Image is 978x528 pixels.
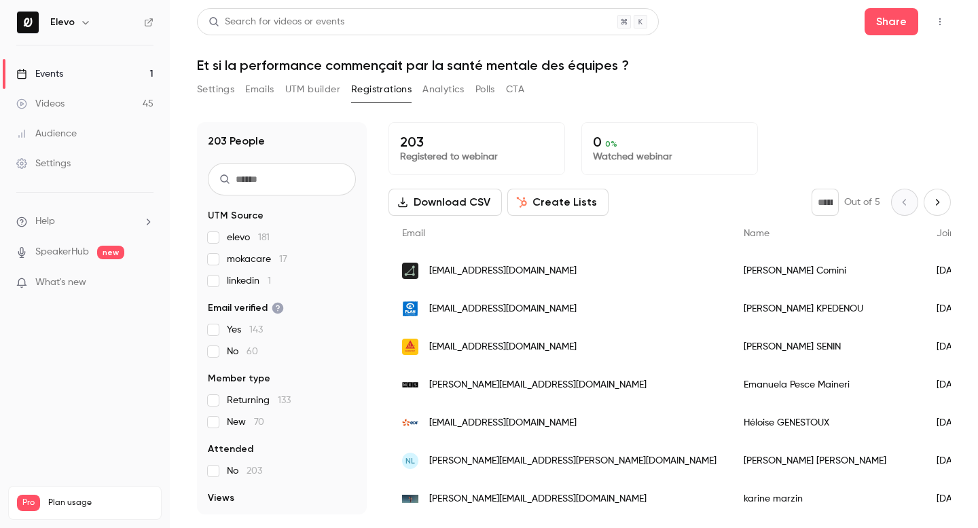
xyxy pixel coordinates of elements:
[137,277,153,289] iframe: Noticeable Trigger
[227,274,271,288] span: linkedin
[402,339,418,355] img: ci.sika.com
[97,246,124,259] span: new
[402,301,418,317] img: plan-international.org
[285,79,340,100] button: UTM builder
[227,415,264,429] span: New
[48,497,153,508] span: Plan usage
[17,495,40,511] span: Pro
[351,79,412,100] button: Registrations
[400,134,554,150] p: 203
[402,377,418,393] img: mesgestion.ch
[197,79,234,100] button: Settings
[247,466,262,476] span: 203
[35,245,89,259] a: SpeakerHub
[844,195,880,209] p: Out of 5
[258,233,270,242] span: 181
[730,366,923,404] div: Emanuela Pesce Maineri
[429,492,647,506] span: [PERSON_NAME][EMAIL_ADDRESS][DOMAIN_NAME]
[429,416,577,430] span: [EMAIL_ADDRESS][DOMAIN_NAME]
[507,189,609,216] button: Create Lists
[388,189,502,216] button: Download CSV
[227,323,263,337] span: Yes
[245,79,274,100] button: Emails
[422,79,465,100] button: Analytics
[227,394,291,407] span: Returning
[254,417,264,427] span: 70
[865,8,918,35] button: Share
[924,189,951,216] button: Next page
[730,404,923,442] div: Héloise GENESTOUX
[16,67,63,81] div: Events
[208,372,270,385] span: Member type
[247,347,258,356] span: 60
[227,231,270,244] span: elevo
[475,79,495,100] button: Polls
[227,464,262,478] span: No
[208,491,234,505] span: Views
[429,340,577,354] span: [EMAIL_ADDRESS][DOMAIN_NAME]
[35,276,86,290] span: What's new
[208,442,253,456] span: Attended
[197,57,951,73] h1: Et si la performance commençait par la santé mentale des équipes ?
[429,264,577,278] span: [EMAIL_ADDRESS][DOMAIN_NAME]
[209,15,344,29] div: Search for videos or events
[744,229,769,238] span: Name
[730,480,923,518] div: karine marzin
[429,378,647,392] span: [PERSON_NAME][EMAIL_ADDRESS][DOMAIN_NAME]
[208,513,356,527] p: No results
[402,263,418,279] img: hr-lab.ch
[278,396,291,405] span: 133
[400,150,554,164] p: Registered to webinar
[605,139,617,149] span: 0 %
[429,302,577,316] span: [EMAIL_ADDRESS][DOMAIN_NAME]
[506,79,524,100] button: CTA
[405,455,415,467] span: NL
[268,276,271,286] span: 1
[227,252,287,266] span: mokacare
[402,495,418,503] img: arkea.com
[208,301,284,315] span: Email verified
[208,133,265,149] h1: 203 People
[402,229,425,238] span: Email
[50,16,75,29] h6: Elevo
[279,254,287,264] span: 17
[16,214,153,229] li: help-dropdown-opener
[730,290,923,328] div: [PERSON_NAME] KPEDENOU
[593,134,746,150] p: 0
[16,127,77,140] div: Audience
[402,415,418,431] img: edf.fr
[208,209,264,223] span: UTM Source
[16,157,71,170] div: Settings
[429,454,717,468] span: [PERSON_NAME][EMAIL_ADDRESS][PERSON_NAME][DOMAIN_NAME]
[593,150,746,164] p: Watched webinar
[730,442,923,480] div: [PERSON_NAME] [PERSON_NAME]
[249,325,263,335] span: 143
[35,214,55,229] span: Help
[730,328,923,366] div: [PERSON_NAME] SENIN
[16,97,65,111] div: Videos
[17,12,39,33] img: Elevo
[730,252,923,290] div: [PERSON_NAME] Comini
[227,345,258,358] span: No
